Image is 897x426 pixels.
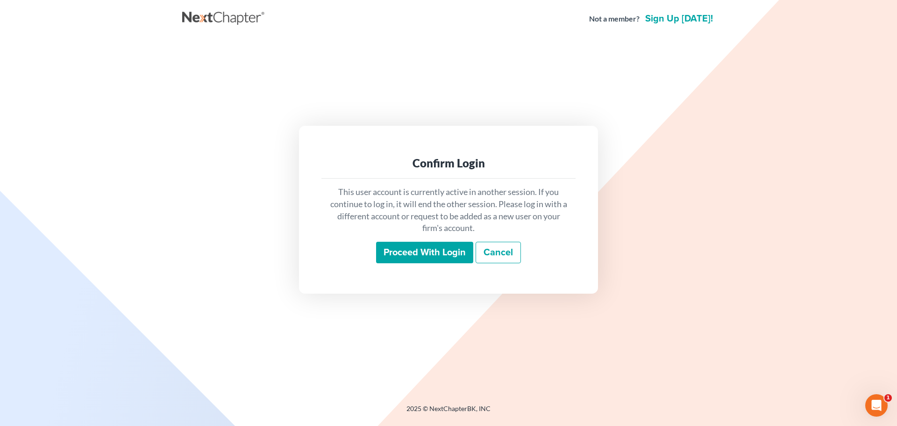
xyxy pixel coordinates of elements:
[884,394,892,402] span: 1
[643,14,715,23] a: Sign up [DATE]!
[376,242,473,263] input: Proceed with login
[329,156,568,171] div: Confirm Login
[182,404,715,421] div: 2025 © NextChapterBK, INC
[589,14,640,24] strong: Not a member?
[865,394,888,417] iframe: Intercom live chat
[476,242,521,263] a: Cancel
[329,186,568,234] p: This user account is currently active in another session. If you continue to log in, it will end ...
